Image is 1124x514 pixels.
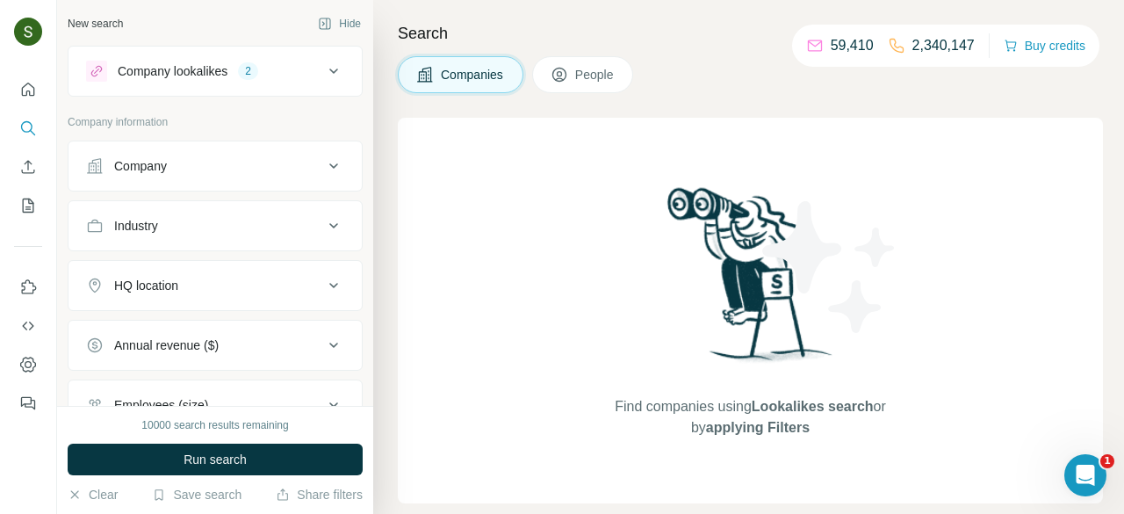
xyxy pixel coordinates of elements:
h4: Search [398,21,1103,46]
button: Share filters [276,486,363,503]
span: People [575,66,616,83]
img: Surfe Illustration - Woman searching with binoculars [659,183,842,379]
button: Annual revenue ($) [68,324,362,366]
button: Dashboard [14,349,42,380]
button: Industry [68,205,362,247]
img: Surfe Illustration - Stars [751,188,909,346]
iframe: Intercom live chat [1064,454,1106,496]
div: Company [114,157,167,175]
span: 1 [1100,454,1114,468]
button: Search [14,112,42,144]
span: Find companies using or by [609,396,890,438]
button: Feedback [14,387,42,419]
button: Hide [306,11,373,37]
p: 59,410 [831,35,874,56]
span: applying Filters [706,420,810,435]
button: Quick start [14,74,42,105]
button: Employees (size) [68,384,362,426]
p: Company information [68,114,363,130]
div: Industry [114,217,158,235]
button: Use Surfe API [14,310,42,342]
button: HQ location [68,264,362,307]
span: Companies [441,66,505,83]
button: Clear [68,486,118,503]
div: 10000 search results remaining [141,417,288,433]
div: 2 [238,63,258,79]
div: HQ location [114,277,178,294]
div: New search [68,16,123,32]
span: Run search [184,451,247,468]
button: Run search [68,444,363,475]
button: Save search [152,486,241,503]
button: Buy credits [1004,33,1085,58]
div: Company lookalikes [118,62,227,80]
button: My lists [14,190,42,221]
div: Employees (size) [114,396,208,414]
button: Company [68,145,362,187]
img: Avatar [14,18,42,46]
div: Annual revenue ($) [114,337,219,354]
p: 2,340,147 [912,35,975,56]
button: Use Surfe on LinkedIn [14,271,42,303]
button: Enrich CSV [14,151,42,183]
button: Company lookalikes2 [68,50,362,92]
span: Lookalikes search [752,399,874,414]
